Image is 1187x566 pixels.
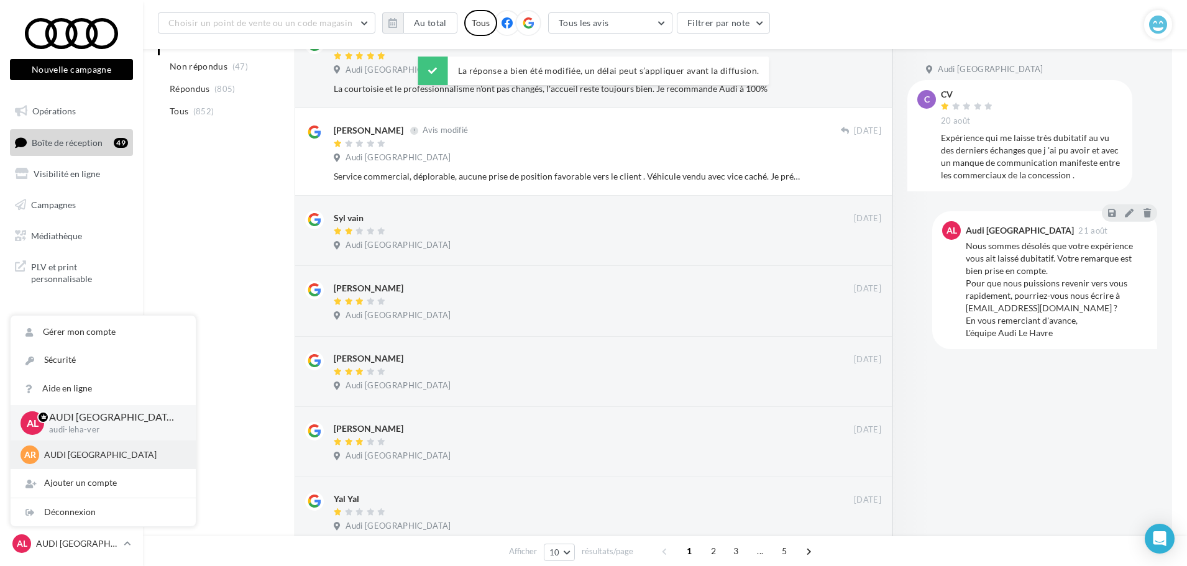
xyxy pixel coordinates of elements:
[7,223,135,249] a: Médiathèque
[232,62,248,71] span: (47)
[726,541,746,561] span: 3
[403,12,457,34] button: Au total
[11,318,196,346] a: Gérer mon compte
[11,469,196,497] div: Ajouter un compte
[27,416,39,430] span: AL
[941,132,1122,181] div: Expérience qui me laisse très dubitatif au vu des derniers échanges que j 'ai pu avoir et avec un...
[549,547,560,557] span: 10
[854,283,881,294] span: [DATE]
[334,422,403,435] div: [PERSON_NAME]
[11,346,196,374] a: Sécurité
[854,424,881,436] span: [DATE]
[7,161,135,187] a: Visibilité en ligne
[7,129,135,156] a: Boîte de réception49
[582,545,633,557] span: résultats/page
[418,57,769,85] div: La réponse a bien été modifiée, un délai peut s’appliquer avant la diffusion.
[11,498,196,526] div: Déconnexion
[946,224,957,237] span: AL
[31,199,76,210] span: Campagnes
[49,410,176,424] p: AUDI [GEOGRAPHIC_DATA]
[382,12,457,34] button: Au total
[509,545,537,557] span: Afficher
[750,541,770,561] span: ...
[346,380,451,391] span: Audi [GEOGRAPHIC_DATA]
[854,213,881,224] span: [DATE]
[346,450,451,462] span: Audi [GEOGRAPHIC_DATA]
[334,170,800,183] div: Service commercial, déplorable, aucune prise de position favorable vers le client . Véhicule vend...
[7,253,135,290] a: PLV et print personnalisable
[938,64,1043,75] span: Audi [GEOGRAPHIC_DATA]
[170,105,188,117] span: Tous
[334,493,359,505] div: Yal Yal
[32,137,103,147] span: Boîte de réception
[1078,227,1107,235] span: 21 août
[334,124,403,137] div: [PERSON_NAME]
[36,537,119,550] p: AUDI [GEOGRAPHIC_DATA]
[168,17,352,28] span: Choisir un point de vente ou un code magasin
[924,93,930,106] span: C
[31,230,82,240] span: Médiathèque
[334,352,403,365] div: [PERSON_NAME]
[703,541,723,561] span: 2
[774,541,794,561] span: 5
[7,192,135,218] a: Campagnes
[7,98,135,124] a: Opérations
[464,10,497,36] div: Tous
[559,17,609,28] span: Tous les avis
[854,354,881,365] span: [DATE]
[193,106,214,116] span: (852)
[966,240,1147,339] div: Nous sommes désolés que votre expérience vous ait laissé dubitatif. Votre remarque est bien prise...
[346,152,451,163] span: Audi [GEOGRAPHIC_DATA]
[158,12,375,34] button: Choisir un point de vente ou un code magasin
[24,449,36,461] span: AR
[49,424,176,436] p: audi-leha-ver
[966,226,1074,235] div: Audi [GEOGRAPHIC_DATA]
[10,59,133,80] button: Nouvelle campagne
[31,258,128,285] span: PLV et print personnalisable
[941,116,970,127] span: 20 août
[44,449,181,461] p: AUDI [GEOGRAPHIC_DATA]
[346,240,451,251] span: Audi [GEOGRAPHIC_DATA]
[214,84,236,94] span: (805)
[170,83,210,95] span: Répondus
[334,212,364,224] div: Syl vain
[114,138,128,148] div: 49
[11,375,196,403] a: Aide en ligne
[170,60,227,73] span: Non répondus
[677,12,771,34] button: Filtrer par note
[679,541,699,561] span: 1
[32,106,76,116] span: Opérations
[941,90,996,99] div: CV
[346,310,451,321] span: Audi [GEOGRAPHIC_DATA]
[854,495,881,506] span: [DATE]
[17,537,27,550] span: AL
[34,168,100,179] span: Visibilité en ligne
[423,126,468,135] span: Avis modifié
[1145,524,1175,554] div: Open Intercom Messenger
[10,532,133,555] a: AL AUDI [GEOGRAPHIC_DATA]
[334,83,800,95] div: La courtoisie et le professionnalisme n'ont pas changés, l'accueil reste toujours bien. Je recomm...
[346,65,451,76] span: Audi [GEOGRAPHIC_DATA]
[544,544,575,561] button: 10
[854,126,881,137] span: [DATE]
[334,282,403,294] div: [PERSON_NAME]
[548,12,672,34] button: Tous les avis
[346,521,451,532] span: Audi [GEOGRAPHIC_DATA]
